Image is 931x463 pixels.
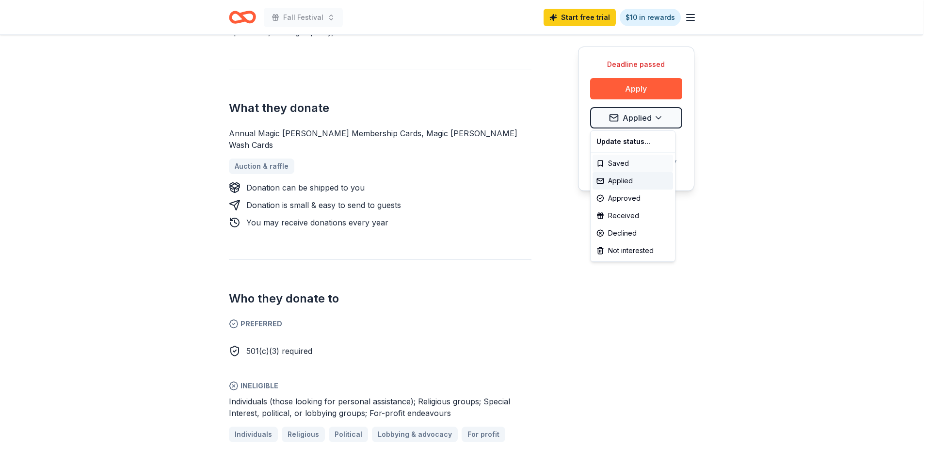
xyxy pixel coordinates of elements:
[593,224,673,242] div: Declined
[593,190,673,207] div: Approved
[593,172,673,190] div: Applied
[593,207,673,224] div: Received
[283,12,323,23] span: Fall Festival
[593,133,673,150] div: Update status...
[593,242,673,259] div: Not interested
[593,155,673,172] div: Saved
